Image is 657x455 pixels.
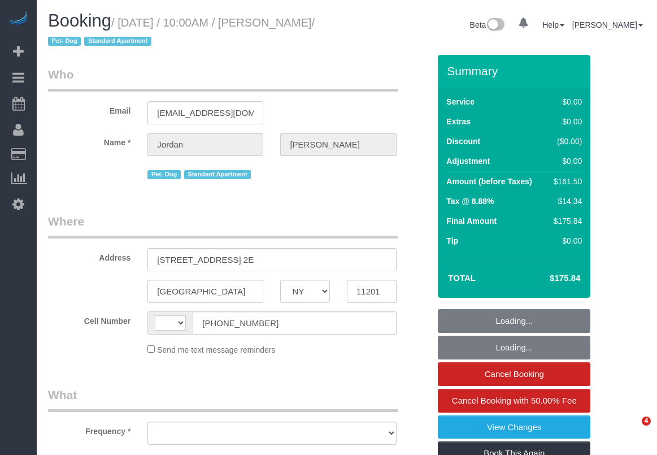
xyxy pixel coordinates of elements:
div: $0.00 [549,116,582,127]
input: Last Name [280,133,396,156]
label: Service [446,96,475,107]
label: Email [40,101,139,116]
div: $0.00 [549,235,582,246]
h4: $175.84 [516,274,580,283]
span: 4 [642,417,651,426]
input: Zip Code [347,280,397,303]
a: Beta [470,20,505,29]
label: Tip [446,235,458,246]
span: Cancel Booking with 50.00% Fee [452,396,577,405]
iframe: Intercom live chat [619,417,646,444]
span: Standard Apartment [84,37,151,46]
a: Help [542,20,564,29]
input: Cell Number [193,311,396,335]
a: Cancel Booking [438,362,590,386]
small: / [DATE] / 10:00AM / [PERSON_NAME] [48,16,315,48]
label: Address [40,248,139,263]
a: View Changes [438,415,590,439]
div: $0.00 [549,96,582,107]
span: Pet- Dog [48,37,81,46]
legend: Where [48,213,398,239]
label: Name * [40,133,139,148]
input: First Name [147,133,263,156]
label: Final Amount [446,215,497,227]
a: Cancel Booking with 50.00% Fee [438,389,590,413]
label: Extras [446,116,471,127]
label: Discount [446,136,480,147]
label: Adjustment [446,155,490,167]
legend: Who [48,66,398,92]
h3: Summary [447,64,585,77]
img: New interface [486,18,504,33]
div: $175.84 [549,215,582,227]
label: Cell Number [40,311,139,327]
img: Automaid Logo [7,11,29,27]
input: Email [147,101,263,124]
label: Tax @ 8.88% [446,196,494,207]
span: Standard Apartment [184,170,251,179]
div: ($0.00) [549,136,582,147]
a: [PERSON_NAME] [572,20,643,29]
div: $14.34 [549,196,582,207]
strong: Total [448,273,476,283]
input: City [147,280,263,303]
label: Frequency * [40,422,139,437]
span: Booking [48,11,111,31]
label: Amount (before Taxes) [446,176,532,187]
div: $0.00 [549,155,582,167]
span: Pet- Dog [147,170,180,179]
span: Send me text message reminders [157,345,275,354]
div: $161.50 [549,176,582,187]
legend: What [48,387,398,412]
